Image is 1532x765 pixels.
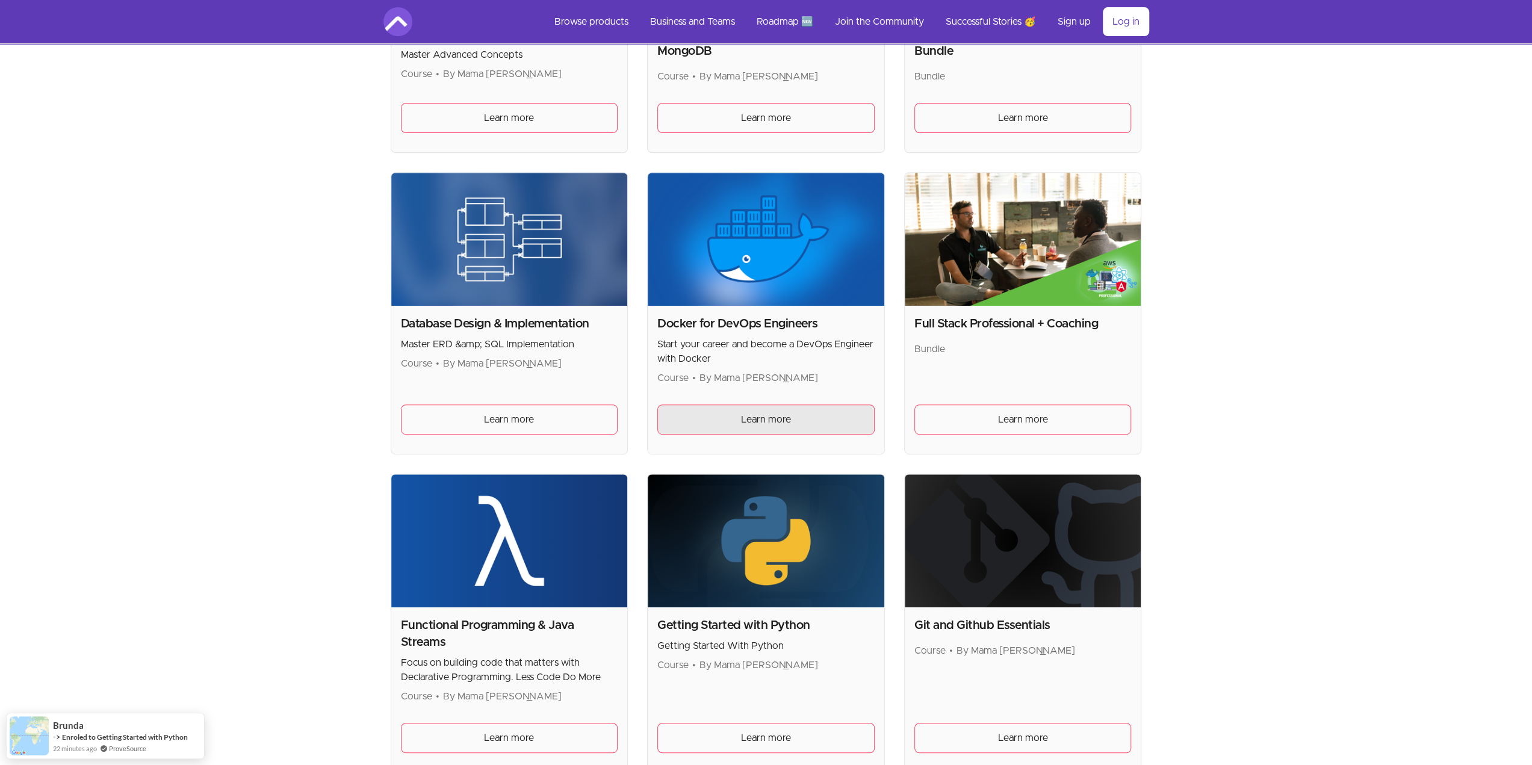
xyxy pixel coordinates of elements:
span: By Mama [PERSON_NAME] [699,72,818,81]
span: Learn more [998,412,1048,427]
img: Product image for Functional Programming & Java Streams [391,474,628,607]
img: Amigoscode logo [383,7,412,36]
a: Roadmap 🆕 [747,7,823,36]
a: Log in [1103,7,1149,36]
img: Product image for Docker for DevOps Engineers [648,173,884,306]
a: Join the Community [825,7,934,36]
p: Master ERD &amp; SQL Implementation [401,337,618,352]
p: Getting Started With Python [657,639,875,653]
a: Learn more [401,103,618,133]
span: • [692,72,696,81]
span: 22 minutes ago [53,743,97,754]
span: • [692,660,696,670]
a: Learn more [657,103,875,133]
img: Product image for Getting Started with Python [648,474,884,607]
img: Product image for Database Design & Implementation [391,173,628,306]
a: Learn more [914,404,1132,435]
span: • [949,646,953,655]
p: Start your career and become a DevOps Engineer with Docker [657,337,875,366]
h2: Getting Started with Python [657,617,875,634]
a: ProveSource [109,743,146,754]
span: • [436,359,439,368]
span: Course [401,359,432,368]
span: Learn more [484,731,534,745]
span: Learn more [741,731,791,745]
a: Learn more [401,404,618,435]
h2: Database Design & Implementation [401,315,618,332]
h2: Docker for DevOps Engineers [657,315,875,332]
span: Learn more [741,412,791,427]
h2: Git and Github Essentials [914,617,1132,634]
a: Enroled to Getting Started with Python [62,732,188,742]
img: Product image for Full Stack Professional + Coaching [905,173,1141,306]
img: provesource social proof notification image [10,716,49,755]
h2: Full Stack Professional + Coaching [914,315,1132,332]
span: Bundle [914,72,945,81]
span: By Mama [PERSON_NAME] [443,69,562,79]
nav: Main [545,7,1149,36]
span: Course [657,373,689,383]
span: By Mama [PERSON_NAME] [443,692,562,701]
a: Learn more [657,404,875,435]
span: Course [657,72,689,81]
span: Course [914,646,946,655]
span: • [436,692,439,701]
span: By Mama [PERSON_NAME] [699,660,818,670]
span: Learn more [998,111,1048,125]
h2: Functional Programming & Java Streams [401,617,618,651]
p: Focus on building code that matters with Declarative Programming. Less Code Do More [401,655,618,684]
span: By Mama [PERSON_NAME] [699,373,818,383]
span: Bundle [914,344,945,354]
span: Course [657,660,689,670]
a: Learn more [401,723,618,753]
a: Sign up [1048,7,1100,36]
a: Learn more [657,723,875,753]
span: • [436,69,439,79]
a: Business and Teams [640,7,745,36]
span: Learn more [741,111,791,125]
a: Successful Stories 🥳 [936,7,1046,36]
span: -> [53,732,61,742]
a: Learn more [914,103,1132,133]
span: By Mama [PERSON_NAME] [957,646,1075,655]
a: Browse products [545,7,638,36]
span: Brunda [53,720,84,731]
span: Course [401,69,432,79]
a: Learn more [914,723,1132,753]
span: By Mama [PERSON_NAME] [443,359,562,368]
p: Master Advanced Concepts [401,48,618,62]
span: • [692,373,696,383]
span: Learn more [484,412,534,427]
span: Course [401,692,432,701]
span: Learn more [484,111,534,125]
span: Learn more [998,731,1048,745]
img: Product image for Git and Github Essentials [905,474,1141,607]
